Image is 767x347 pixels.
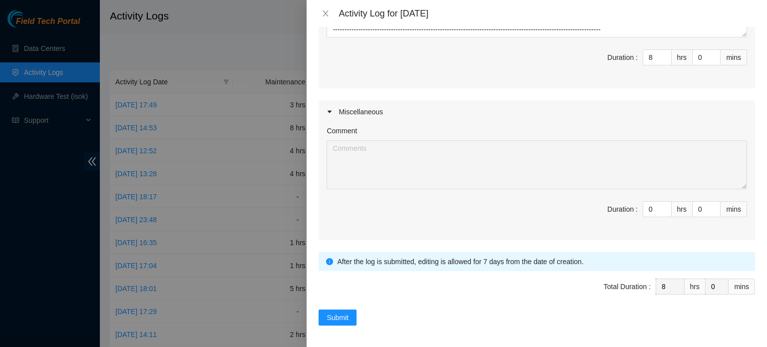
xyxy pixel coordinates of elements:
[607,52,638,63] div: Duration :
[327,312,349,323] span: Submit
[672,201,693,217] div: hrs
[327,109,333,115] span: caret-right
[326,258,333,265] span: info-circle
[327,125,357,136] label: Comment
[729,279,755,295] div: mins
[322,9,330,17] span: close
[685,279,706,295] div: hrs
[319,9,333,18] button: Close
[327,140,747,189] textarea: Comment
[339,8,755,19] div: Activity Log for [DATE]
[604,281,651,292] div: Total Duration :
[319,310,357,326] button: Submit
[721,201,747,217] div: mins
[319,100,755,123] div: Miscellaneous
[672,49,693,65] div: hrs
[607,204,638,215] div: Duration :
[337,256,748,267] div: After the log is submitted, editing is allowed for 7 days from the date of creation.
[721,49,747,65] div: mins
